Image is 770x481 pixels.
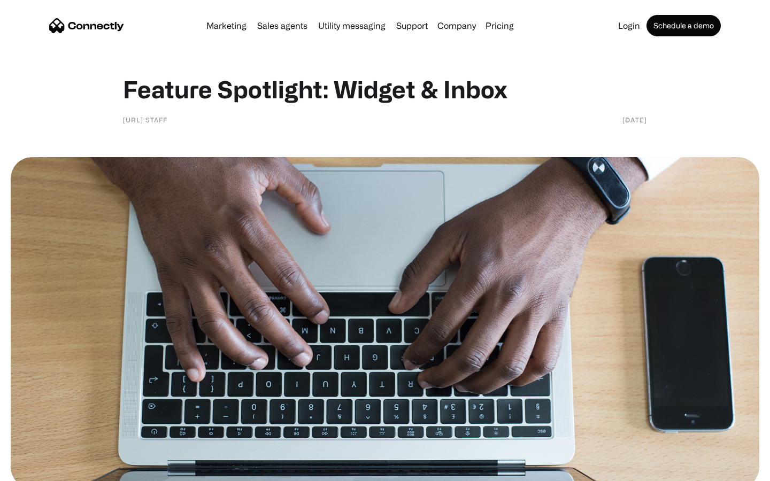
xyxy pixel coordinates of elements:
h1: Feature Spotlight: Widget & Inbox [123,75,647,104]
div: [URL] staff [123,114,167,125]
a: Login [614,21,644,30]
aside: Language selected: English [11,462,64,477]
a: Schedule a demo [646,15,721,36]
a: Sales agents [253,21,312,30]
ul: Language list [21,462,64,477]
a: Utility messaging [314,21,390,30]
a: Marketing [202,21,251,30]
div: Company [437,18,476,33]
div: [DATE] [622,114,647,125]
a: Pricing [481,21,518,30]
a: Support [392,21,432,30]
